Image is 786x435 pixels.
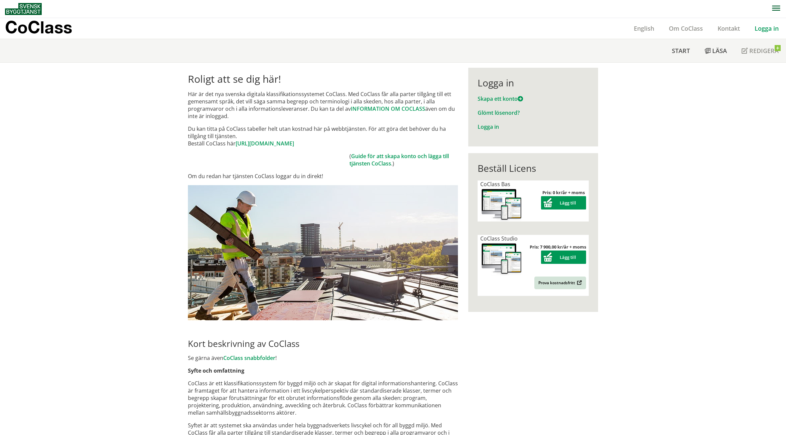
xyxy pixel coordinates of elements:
strong: Pris: 0 kr/år + moms [542,189,585,195]
a: Logga in [747,24,786,32]
a: Prova kostnadsfritt [534,277,586,289]
img: login.jpg [188,185,458,320]
div: Beställ Licens [478,162,589,174]
a: CoClass [5,18,86,39]
td: ( .) [349,152,458,167]
p: Se gärna även ! [188,354,458,362]
a: Skapa ett konto [478,95,523,102]
a: Kontakt [710,24,747,32]
p: Du kan titta på CoClass tabeller helt utan kostnad här på webbtjänsten. För att göra det behöver ... [188,125,458,147]
p: Här är det nya svenska digitala klassifikationssystemet CoClass. Med CoClass får alla parter till... [188,90,458,120]
a: [URL][DOMAIN_NAME] [236,140,294,147]
a: Logga in [478,123,499,130]
img: coclass-license.jpg [480,188,523,222]
a: Guide för att skapa konto och lägga till tjänsten CoClass [349,152,449,167]
div: Logga in [478,77,589,88]
span: Start [672,47,690,55]
span: CoClass Bas [480,180,510,188]
a: Lägg till [541,200,586,206]
button: Lägg till [541,251,586,264]
a: Start [665,39,697,62]
img: coclass-license.jpg [480,242,523,276]
p: Om du redan har tjänsten CoClass loggar du in direkt! [188,172,458,180]
img: Svensk Byggtjänst [5,3,42,15]
a: Om CoClass [662,24,710,32]
a: English [626,24,662,32]
strong: Pris: 7 900,00 kr/år + moms [530,244,586,250]
img: Outbound.png [576,280,582,285]
a: Läsa [697,39,734,62]
a: Glömt lösenord? [478,109,520,116]
span: CoClass Studio [480,235,518,242]
button: Lägg till [541,196,586,209]
p: CoClass [5,23,72,31]
p: CoClass är ett klassifikationssystem för byggd miljö och är skapat för digital informationshanter... [188,380,458,416]
a: INFORMATION OM COCLASS [351,105,425,112]
a: Lägg till [541,254,586,260]
a: CoClass snabbfolder [223,354,275,362]
strong: Syfte och omfattning [188,367,244,374]
span: Läsa [712,47,727,55]
h1: Roligt att se dig här! [188,73,458,85]
h2: Kort beskrivning av CoClass [188,338,458,349]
